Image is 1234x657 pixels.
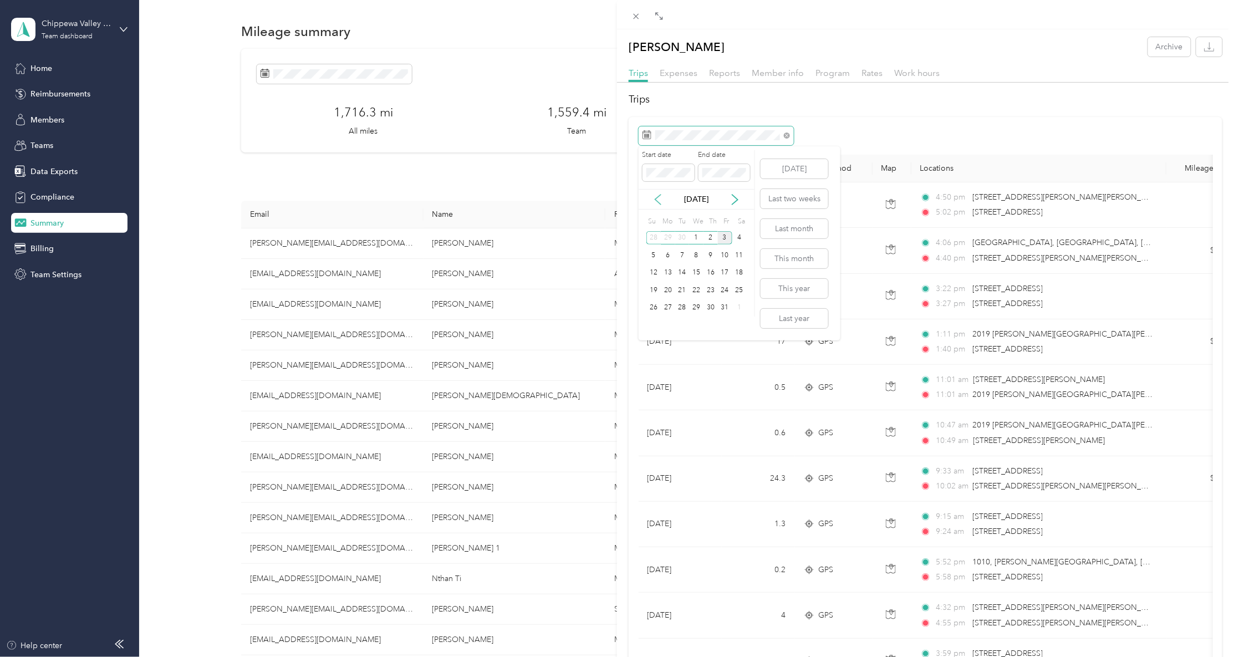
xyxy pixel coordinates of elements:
span: GPS [819,472,834,485]
div: Tu [677,213,687,229]
div: 1 [689,231,703,245]
span: 1:40 pm [936,343,967,355]
div: 8 [689,248,703,262]
button: This month [761,249,828,268]
div: 25 [732,283,747,297]
div: Fr [722,213,732,229]
td: 24.3 [722,456,795,502]
span: GPS [819,335,834,348]
div: 5 [646,248,661,262]
div: 27 [661,301,675,315]
span: 11:01 am [936,389,967,401]
h2: Trips [629,92,1222,107]
span: 4:55 pm [936,617,967,629]
div: 3 [718,231,732,245]
span: GPS [819,564,834,576]
span: [STREET_ADDRESS][PERSON_NAME][PERSON_NAME] [972,253,1166,263]
span: 5:02 pm [936,206,967,218]
span: [STREET_ADDRESS] [972,299,1043,308]
div: 30 [703,301,718,315]
div: 9 [703,248,718,262]
span: Trips [629,68,648,78]
p: [PERSON_NAME] [629,37,725,57]
td: [DATE] [639,456,722,502]
div: 19 [646,283,661,297]
span: [STREET_ADDRESS] [972,466,1043,476]
div: Su [646,213,657,229]
div: 29 [689,301,703,315]
td: [DATE] [639,593,722,638]
div: 16 [703,266,718,280]
div: 17 [718,266,732,280]
div: 14 [675,266,690,280]
span: 11:01 am [936,374,968,386]
div: 7 [675,248,690,262]
div: 15 [689,266,703,280]
span: Work hours [894,68,940,78]
span: 4:50 pm [936,191,967,203]
div: 28 [646,231,661,245]
div: 24 [718,283,732,297]
button: [DATE] [761,159,828,179]
td: [DATE] [639,410,722,456]
td: 4 [722,593,795,638]
button: This year [761,279,828,298]
div: 1 [732,301,747,315]
span: GPS [819,518,834,530]
button: Last two weeks [761,189,828,208]
td: 1.3 [722,502,795,547]
div: 11 [732,248,747,262]
span: [STREET_ADDRESS][PERSON_NAME][PERSON_NAME] [972,481,1166,491]
span: 3:27 pm [936,298,967,310]
div: 28 [675,301,690,315]
label: Start date [643,150,695,160]
div: 30 [675,231,690,245]
div: 26 [646,301,661,315]
span: 4:40 pm [936,252,967,264]
div: 10 [718,248,732,262]
span: [STREET_ADDRESS][PERSON_NAME][PERSON_NAME] [972,603,1166,612]
div: 23 [703,283,718,297]
span: 5:58 pm [936,571,967,583]
button: Last year [761,309,828,328]
span: GPS [819,609,834,622]
div: 31 [718,301,732,315]
div: We [691,213,703,229]
div: 6 [661,248,675,262]
div: 21 [675,283,690,297]
span: [STREET_ADDRESS][PERSON_NAME][PERSON_NAME] [972,618,1166,628]
div: Sa [736,213,747,229]
td: 0.2 [722,547,795,593]
td: 17 [722,319,795,365]
span: 5:52 pm [936,556,967,568]
span: [STREET_ADDRESS][PERSON_NAME][PERSON_NAME] [972,192,1166,202]
span: 1:11 pm [936,328,967,340]
div: 29 [661,231,675,245]
td: 0.6 [722,410,795,456]
span: 9:15 am [936,511,967,523]
span: [STREET_ADDRESS] [972,207,1043,217]
div: 22 [689,283,703,297]
span: [STREET_ADDRESS] [972,284,1043,293]
span: 9:24 am [936,526,967,538]
button: Archive [1148,37,1191,57]
div: 12 [646,266,661,280]
span: 4:06 pm [936,237,967,249]
span: 10:47 am [936,419,967,431]
span: Program [815,68,850,78]
span: Reports [709,68,740,78]
iframe: Everlance-gr Chat Button Frame [1172,595,1234,657]
span: 4:32 pm [936,602,967,614]
span: Member info [752,68,804,78]
span: 3:22 pm [936,283,967,295]
th: Locations [911,155,1166,182]
span: Expenses [660,68,697,78]
span: GPS [819,381,834,394]
span: Rates [861,68,883,78]
div: Th [707,213,718,229]
td: [DATE] [639,502,722,547]
button: Last month [761,219,828,238]
div: 18 [732,266,747,280]
td: [DATE] [639,319,722,365]
div: 20 [661,283,675,297]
